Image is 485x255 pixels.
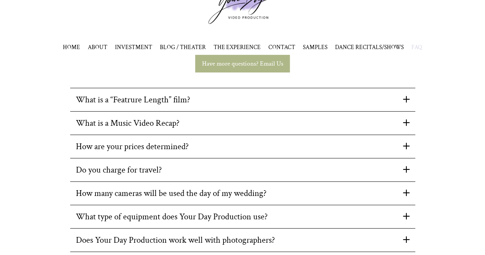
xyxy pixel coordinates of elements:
[195,55,289,72] a: Have more questions? Email Us
[268,43,295,51] a: CONTACT
[76,117,397,129] dt: What is a Music Video Recap?
[303,43,327,51] span: SAMPLES
[115,43,152,51] a: INVESTMENT
[88,43,107,51] a: ABOUT
[214,43,261,51] a: THE EXPERIENCE
[76,211,397,222] dt: What type of equipment does Your Day Production use?
[411,43,422,51] a: FAQ
[160,43,206,51] a: BLOG / THEATER
[76,164,397,176] dt: Do you charge for travel?
[202,59,283,68] span: Have more questions? Email Us
[63,43,80,51] a: HOME
[76,188,397,199] dt: How many cameras will be used the day of my wedding?
[335,43,404,51] span: DANCE RECITALS/SHOWS
[76,234,397,246] dt: Does Your Day Production work well with photographers?
[76,94,397,105] dt: What is a “Featrure Length” film?
[76,141,397,152] dt: How are your prices determined?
